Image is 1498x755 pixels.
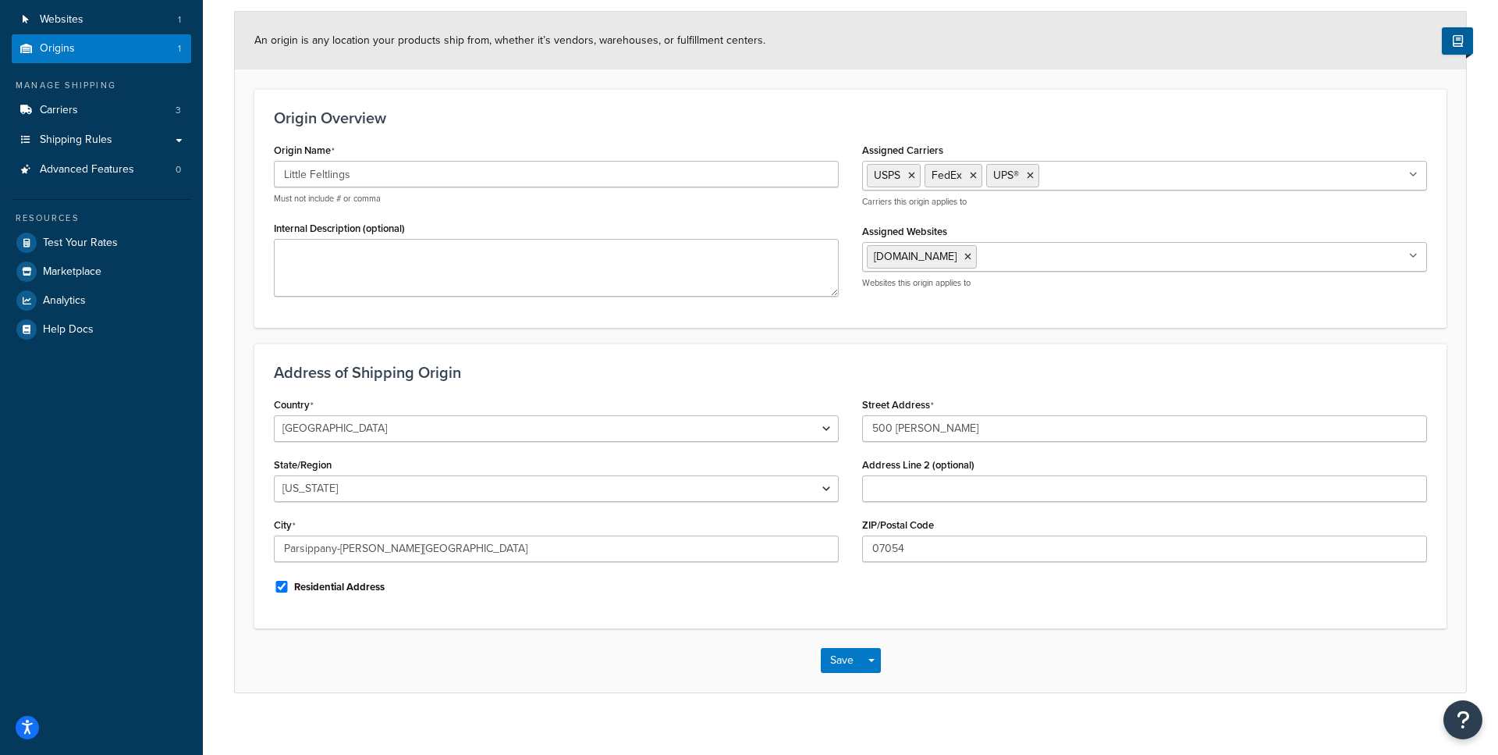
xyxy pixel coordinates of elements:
a: Carriers3 [12,96,191,125]
li: Websites [12,5,191,34]
span: 3 [176,104,181,117]
a: Shipping Rules [12,126,191,155]
a: Test Your Rates [12,229,191,257]
label: Assigned Carriers [862,144,943,156]
p: Carriers this origin applies to [862,196,1427,208]
li: Advanced Features [12,155,191,184]
span: Origins [40,42,75,55]
label: Internal Description (optional) [274,223,405,234]
label: Origin Name [274,144,335,157]
label: State/Region [274,459,332,471]
span: Shipping Rules [40,134,112,147]
button: Save [821,648,863,673]
span: 1 [178,42,181,55]
span: USPS [874,167,900,183]
span: Analytics [43,294,86,308]
p: Must not include # or comma [274,193,839,205]
label: Street Address [862,399,934,411]
span: Help Docs [43,323,94,337]
label: ZIP/Postal Code [862,519,934,531]
span: 0 [176,163,181,176]
span: 1 [178,13,181,27]
div: Manage Shipping [12,79,191,92]
a: Marketplace [12,258,191,286]
li: Carriers [12,96,191,125]
li: Origins [12,34,191,63]
span: Marketplace [43,265,101,279]
label: Address Line 2 (optional) [862,459,974,471]
label: City [274,519,296,532]
a: Analytics [12,287,191,315]
div: Resources [12,212,191,225]
button: Show Help Docs [1442,27,1473,55]
span: FedEx [932,167,962,183]
a: Websites1 [12,5,191,34]
label: Country [274,399,314,411]
label: Residential Address [294,580,385,594]
h3: Origin Overview [274,109,1427,126]
span: Test Your Rates [43,237,118,250]
span: An origin is any location your products ship from, whether it’s vendors, warehouses, or fulfillme... [254,32,765,48]
span: Carriers [40,104,78,117]
button: Open Resource Center [1443,700,1482,739]
p: Websites this origin applies to [862,277,1427,289]
span: UPS® [993,167,1019,183]
span: Advanced Features [40,163,134,176]
label: Assigned Websites [862,226,947,237]
h3: Address of Shipping Origin [274,364,1427,381]
span: Websites [40,13,83,27]
a: Help Docs [12,315,191,344]
span: [DOMAIN_NAME] [874,248,957,265]
a: Advanced Features0 [12,155,191,184]
a: Origins1 [12,34,191,63]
